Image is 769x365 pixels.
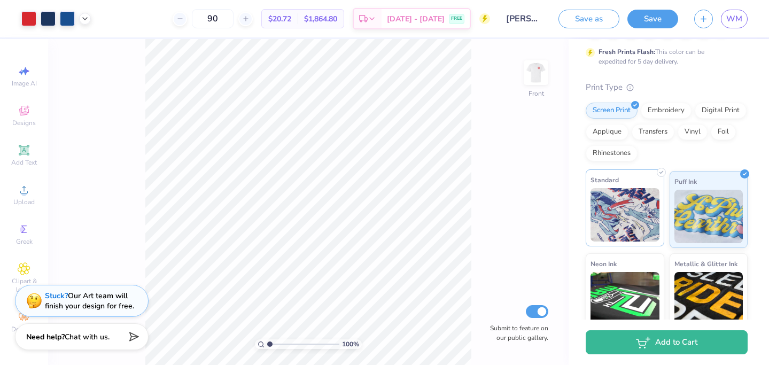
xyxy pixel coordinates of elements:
[674,272,743,325] img: Metallic & Glitter Ink
[599,47,730,66] div: This color can be expedited for 5 day delivery.
[674,258,737,269] span: Metallic & Glitter Ink
[695,103,747,119] div: Digital Print
[591,174,619,185] span: Standard
[678,124,708,140] div: Vinyl
[599,48,655,56] strong: Fresh Prints Flash:
[529,89,544,98] div: Front
[586,145,638,161] div: Rhinestones
[342,339,359,349] span: 100 %
[558,10,619,28] button: Save as
[484,323,548,343] label: Submit to feature on our public gallery.
[641,103,692,119] div: Embroidery
[26,332,65,342] strong: Need help?
[674,190,743,243] img: Puff Ink
[632,124,674,140] div: Transfers
[586,330,748,354] button: Add to Cart
[304,13,337,25] span: $1,864.80
[721,10,748,28] a: WM
[586,81,748,94] div: Print Type
[498,8,550,29] input: Untitled Design
[591,272,659,325] img: Neon Ink
[11,325,37,333] span: Decorate
[387,13,445,25] span: [DATE] - [DATE]
[12,79,37,88] span: Image AI
[674,176,697,187] span: Puff Ink
[591,258,617,269] span: Neon Ink
[45,291,68,301] strong: Stuck?
[525,62,547,83] img: Front
[65,332,110,342] span: Chat with us.
[192,9,234,28] input: – –
[711,124,736,140] div: Foil
[451,15,462,22] span: FREE
[45,291,134,311] div: Our Art team will finish your design for free.
[16,237,33,246] span: Greek
[586,124,628,140] div: Applique
[627,10,678,28] button: Save
[5,277,43,294] span: Clipart & logos
[12,119,36,127] span: Designs
[586,103,638,119] div: Screen Print
[591,188,659,242] img: Standard
[11,158,37,167] span: Add Text
[726,13,742,25] span: WM
[13,198,35,206] span: Upload
[268,13,291,25] span: $20.72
